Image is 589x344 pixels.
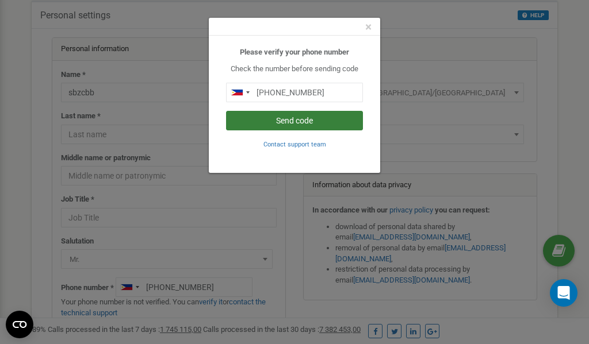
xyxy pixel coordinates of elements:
span: × [365,20,372,34]
small: Contact support team [263,141,326,148]
div: Telephone country code [227,83,253,102]
div: Open Intercom Messenger [550,279,577,307]
b: Please verify your phone number [240,48,349,56]
input: 0905 123 4567 [226,83,363,102]
p: Check the number before sending code [226,64,363,75]
a: Contact support team [263,140,326,148]
button: Send code [226,111,363,130]
button: Close [365,21,372,33]
button: Open CMP widget [6,311,33,338]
